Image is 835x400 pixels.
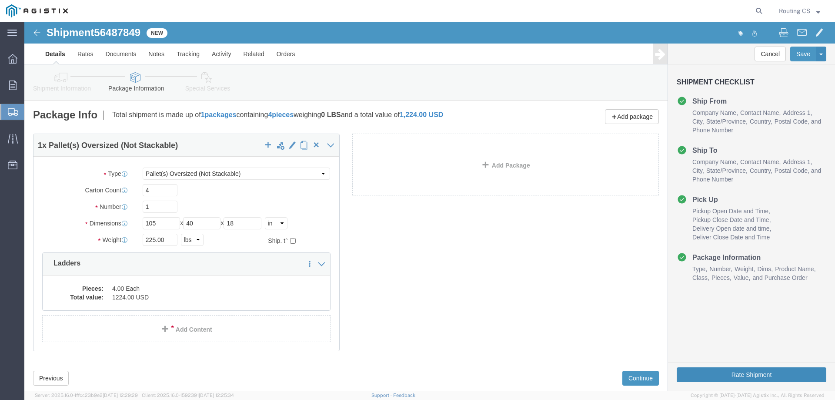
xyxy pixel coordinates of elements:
[24,22,835,391] iframe: To enrich screen reader interactions, please activate Accessibility in Grammarly extension settings
[199,393,234,398] span: [DATE] 12:25:34
[371,393,393,398] a: Support
[779,6,810,16] span: Routing CS
[6,4,68,17] img: logo
[35,393,138,398] span: Server: 2025.16.0-1ffcc23b9e2
[103,393,138,398] span: [DATE] 12:29:29
[393,393,415,398] a: Feedback
[778,6,823,16] button: Routing CS
[691,392,825,399] span: Copyright © [DATE]-[DATE] Agistix Inc., All Rights Reserved
[142,393,234,398] span: Client: 2025.16.0-1592391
